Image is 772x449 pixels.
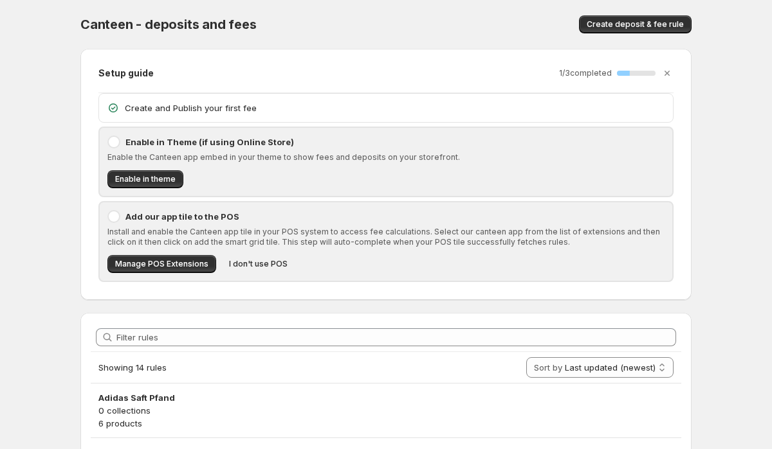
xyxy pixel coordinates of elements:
span: Create deposit & fee rule [587,19,684,30]
button: Enable in theme [107,170,183,188]
p: Create and Publish your first fee [125,101,665,114]
p: 1 / 3 completed [559,68,612,78]
span: Canteen - deposits and fees [80,17,257,32]
button: Manage POS Extensions [107,255,216,273]
button: Create deposit & fee rule [579,15,692,33]
button: I don't use POS [221,255,295,273]
p: Enable in Theme (if using Online Store) [125,136,665,148]
span: Showing 14 rules [98,362,167,373]
span: I don't use POS [229,259,288,269]
span: Manage POS Extensions [115,259,208,269]
p: Install and enable the Canteen app tile in your POS system to access fee calculations. Select our... [107,227,665,247]
h3: Adidas Saft Pfand [98,391,674,404]
p: Enable the Canteen app embed in your theme to show fees and deposits on your storefront. [107,152,665,163]
p: 0 collections [98,404,674,417]
span: Enable in theme [115,174,176,184]
button: Dismiss setup guide [658,64,676,82]
p: 6 products [98,417,674,430]
p: Add our app tile to the POS [125,210,665,223]
input: Filter rules [116,328,676,346]
h2: Setup guide [98,67,154,80]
